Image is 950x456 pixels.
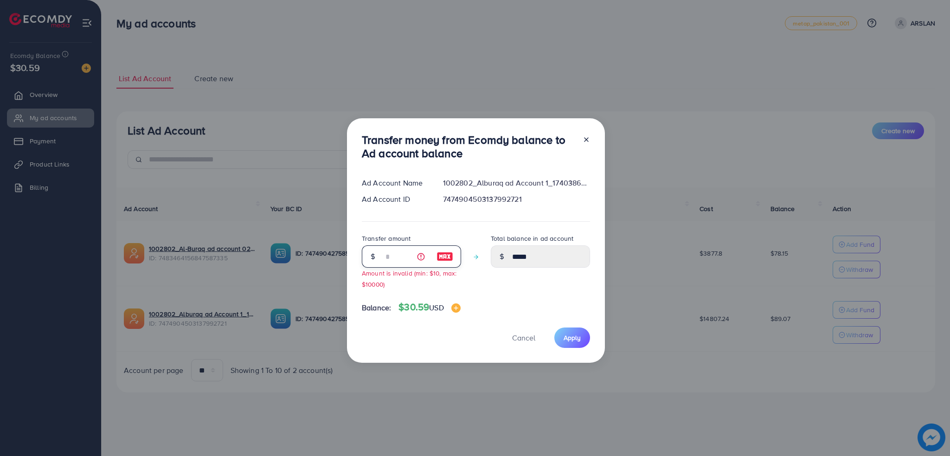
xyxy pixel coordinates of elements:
[512,333,535,343] span: Cancel
[554,328,590,347] button: Apply
[354,194,436,205] div: Ad Account ID
[436,194,597,205] div: 7474904503137992721
[362,269,456,288] small: Amount is invalid (min: $10, max: $10000)
[398,302,460,313] h4: $30.59
[429,302,443,313] span: USD
[362,234,411,243] label: Transfer amount
[436,178,597,188] div: 1002802_Alburaq ad Account 1_1740386843243
[491,234,573,243] label: Total balance in ad account
[436,251,453,262] img: image
[501,328,547,347] button: Cancel
[564,333,581,342] span: Apply
[354,178,436,188] div: Ad Account Name
[451,303,461,313] img: image
[362,302,391,313] span: Balance:
[362,133,575,160] h3: Transfer money from Ecomdy balance to Ad account balance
